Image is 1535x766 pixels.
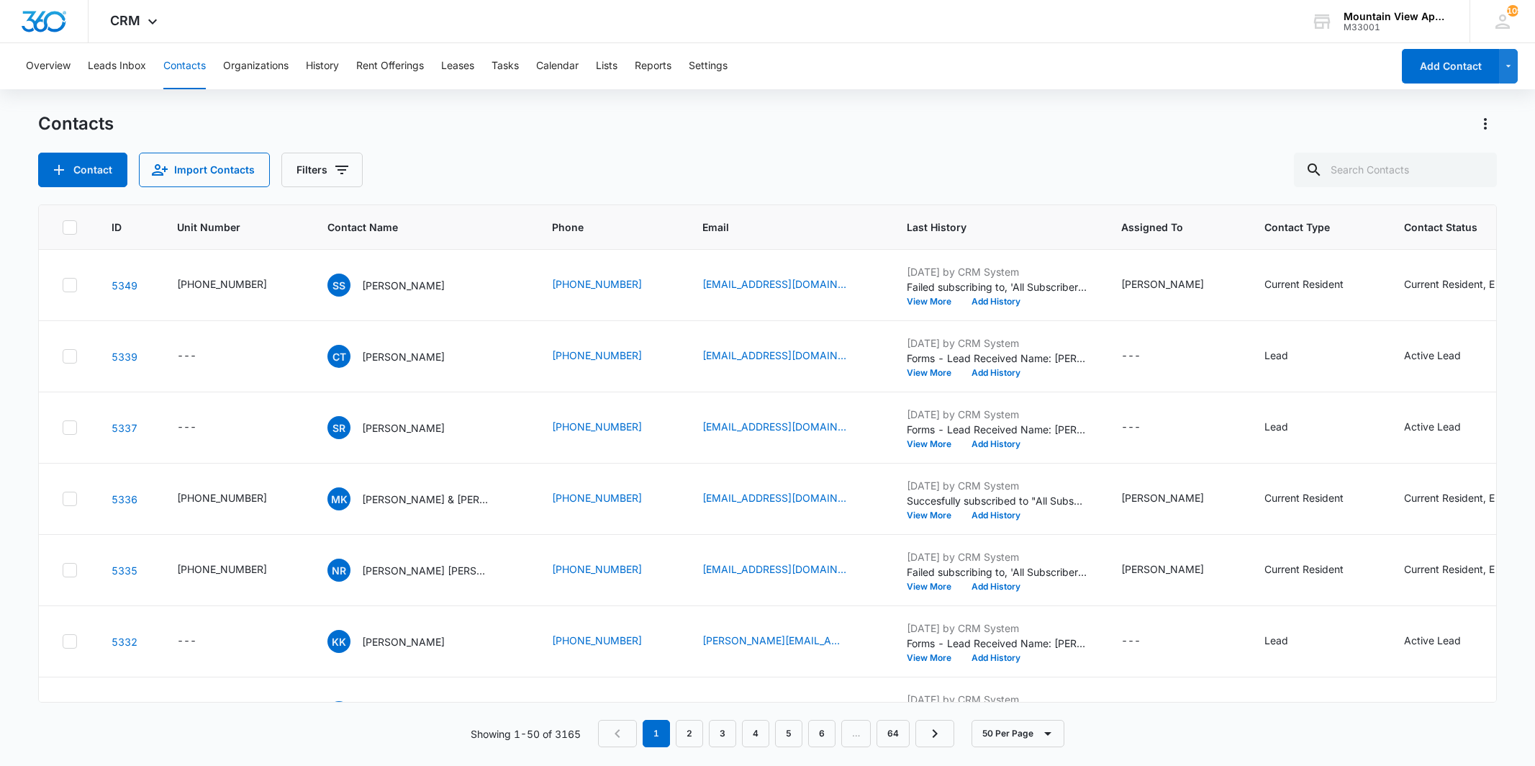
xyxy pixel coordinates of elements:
p: Forms - Lead Received Name: [PERSON_NAME] Email: [EMAIL_ADDRESS][DOMAIN_NAME] Phone: [PHONE_NUMBE... [907,351,1087,366]
a: [EMAIL_ADDRESS][DOMAIN_NAME] [702,490,846,505]
button: 50 Per Page [972,720,1064,747]
p: [DATE] by CRM System [907,264,1087,279]
button: Add History [961,511,1031,520]
input: Search Contacts [1294,153,1497,187]
div: Contact Type - Current Resident - Select to Edit Field [1264,276,1369,294]
button: View More [907,297,961,306]
div: Email - mkeith39@gmail.com - Select to Edit Field [702,490,872,508]
p: [DATE] by CRM System [907,478,1087,493]
p: [PERSON_NAME] [362,420,445,436]
span: CT [327,345,350,368]
div: Unit Number - - Select to Edit Field [177,633,222,650]
div: --- [1121,348,1141,365]
a: [EMAIL_ADDRESS][DOMAIN_NAME] [702,276,846,292]
div: [PHONE_NUMBER] [177,562,267,577]
div: Contact Name - Nash Rechkemmer & Victoria (Tori) Holds - Select to Edit Field [327,559,517,582]
a: [EMAIL_ADDRESS][DOMAIN_NAME] [702,348,846,363]
div: --- [1121,633,1141,650]
button: Filters [281,153,363,187]
div: Unit Number - 545-1813-204 - Select to Edit Field [177,562,293,579]
a: Navigate to contact details page for Katie Koelpin [112,636,137,648]
button: View More [907,511,961,520]
div: notifications count [1507,5,1518,17]
button: Calendar [536,43,579,89]
div: Lead [1264,348,1288,363]
span: Email [702,220,851,235]
div: [PERSON_NAME] [1121,276,1204,292]
div: Contact Status - Active Lead - Select to Edit Field [1404,419,1487,436]
a: [PHONE_NUMBER] [552,562,642,577]
a: Page 5 [775,720,802,747]
p: [PERSON_NAME] [362,278,445,293]
div: Assigned To - - Select to Edit Field [1121,348,1167,365]
div: Active Lead [1404,419,1461,434]
button: View More [907,369,961,377]
div: [PERSON_NAME] [1121,490,1204,505]
p: [PERSON_NAME] & [PERSON_NAME] [362,492,492,507]
a: Page 6 [808,720,836,747]
span: Contact Name [327,220,497,235]
a: Page 64 [877,720,910,747]
p: [DATE] by CRM System [907,549,1087,564]
div: Contact Type - Lead - Select to Edit Field [1264,348,1314,365]
div: Assigned To - - Select to Edit Field [1121,633,1167,650]
button: Leases [441,43,474,89]
p: [PERSON_NAME] [PERSON_NAME] & [PERSON_NAME] ([PERSON_NAME]) Holds [362,563,492,578]
div: --- [177,348,196,365]
div: Unit Number - 545-1867-301 - Select to Edit Field [177,490,293,508]
span: SR [327,416,350,439]
button: Actions [1474,112,1497,135]
button: Settings [689,43,728,89]
a: Next Page [915,720,954,747]
span: L [327,701,350,724]
p: Forms - Lead Received Name: [PERSON_NAME] Email: [PERSON_NAME][EMAIL_ADDRESS][DOMAIN_NAME] Phone:... [907,422,1087,437]
div: Email - nashrechkemmer@gmail.com - Select to Edit Field [702,562,872,579]
a: [PERSON_NAME][EMAIL_ADDRESS][PERSON_NAME][DOMAIN_NAME] [702,633,846,648]
a: Page 3 [709,720,736,747]
div: Contact Type - Current Resident - Select to Edit Field [1264,490,1369,508]
p: [DATE] by CRM System [907,692,1087,707]
span: Unit Number [177,220,293,235]
div: Email - scottsteger@comcast.net - Select to Edit Field [702,276,872,294]
p: Forms - Lead Received Name: [PERSON_NAME] Email: [PERSON_NAME][EMAIL_ADDRESS][PERSON_NAME][DOMAIN... [907,636,1087,651]
a: [PHONE_NUMBER] [552,348,642,363]
button: Import Contacts [139,153,270,187]
div: Contact Name - Scott Steger - Select to Edit Field [327,274,471,297]
button: Add History [961,440,1031,449]
button: Organizations [223,43,289,89]
a: Page 4 [742,720,769,747]
div: Lead [1264,419,1288,434]
div: Email - katie.koelpin@gmail.com - Select to Edit Field [702,633,872,650]
div: Email - savannahnrobinson@yahoo.com - Select to Edit Field [702,419,872,436]
div: Assigned To - - Select to Edit Field [1121,419,1167,436]
div: Current Resident [1264,562,1344,577]
div: Unit Number - - Select to Edit Field [177,419,222,436]
div: Phone - (719) 308-4782 - Select to Edit Field [552,348,668,365]
div: Email - celine.torres89@gmail.com - Select to Edit Field [702,348,872,365]
button: Overview [26,43,71,89]
button: View More [907,440,961,449]
div: Phone - (310) 489-8254 - Select to Edit Field [552,419,668,436]
p: [DATE] by CRM System [907,407,1087,422]
h1: Contacts [38,113,114,135]
div: Contact Type - Lead - Select to Edit Field [1264,419,1314,436]
div: Contact Name - Savannah Robinson - Select to Edit Field [327,416,471,439]
p: Failed subscribing to, 'All Subscribers'. [907,279,1087,294]
div: --- [177,419,196,436]
button: View More [907,582,961,591]
button: Reports [635,43,671,89]
span: Assigned To [1121,220,1209,235]
button: Rent Offerings [356,43,424,89]
p: [DATE] by CRM System [907,335,1087,351]
div: Contact Type - Lead - Select to Edit Field [1264,633,1314,650]
div: [PERSON_NAME] [1121,562,1204,577]
div: Active Lead [1404,633,1461,648]
a: Page 2 [676,720,703,747]
a: Navigate to contact details page for Savannah Robinson [112,422,137,434]
p: [PERSON_NAME] [362,349,445,364]
div: Assigned To - Kaitlyn Mendoza - Select to Edit Field [1121,490,1230,508]
div: Contact Name - Lori - Select to Edit Field [327,701,471,724]
span: ID [112,220,122,235]
span: KK [327,630,350,653]
a: [EMAIL_ADDRESS][DOMAIN_NAME] [702,419,846,434]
